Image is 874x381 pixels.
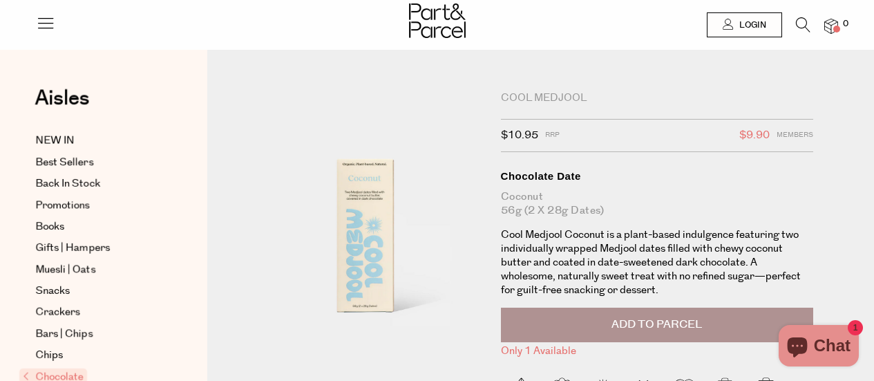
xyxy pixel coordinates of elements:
[611,317,702,333] span: Add to Parcel
[824,19,838,33] a: 0
[35,261,95,278] span: Muesli | Oats
[35,88,90,122] a: Aisles
[35,219,161,235] a: Books
[775,325,863,370] inbox-online-store-chat: Shopify online store chat
[707,12,782,37] a: Login
[35,261,161,278] a: Muesli | Oats
[777,127,813,145] span: Members
[35,347,63,364] span: Chips
[35,197,161,214] a: Promotions
[501,91,814,105] div: Cool Medjool
[35,83,90,113] span: Aisles
[35,347,161,364] a: Chips
[736,19,766,31] span: Login
[35,283,161,299] a: Snacks
[501,308,814,342] button: Add to Parcel
[35,197,90,214] span: Promotions
[249,91,479,364] img: Chocolate Date
[35,154,93,171] span: Best Sellers
[35,304,161,321] a: Crackers
[839,18,852,30] span: 0
[35,240,110,257] span: Gifts | Hampers
[35,283,70,299] span: Snacks
[35,304,80,321] span: Crackers
[35,133,161,149] a: NEW IN
[35,133,75,149] span: NEW IN
[501,127,538,145] span: $10.95
[739,127,770,145] span: $9.90
[35,326,93,342] span: Bars | Chips
[501,228,814,297] p: Cool Medjool Coconut is a plant-based indulgence featuring two individually wrapped Medjool dates...
[35,176,100,192] span: Back In Stock
[35,240,161,257] a: Gifts | Hampers
[35,219,64,235] span: Books
[501,190,814,218] div: Coconut 56g (2 x 28g Dates)
[409,3,466,38] img: Part&Parcel
[545,127,560,145] span: RRP
[501,169,814,183] div: Chocolate Date
[35,176,161,192] a: Back In Stock
[35,326,161,342] a: Bars | Chips
[35,154,161,171] a: Best Sellers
